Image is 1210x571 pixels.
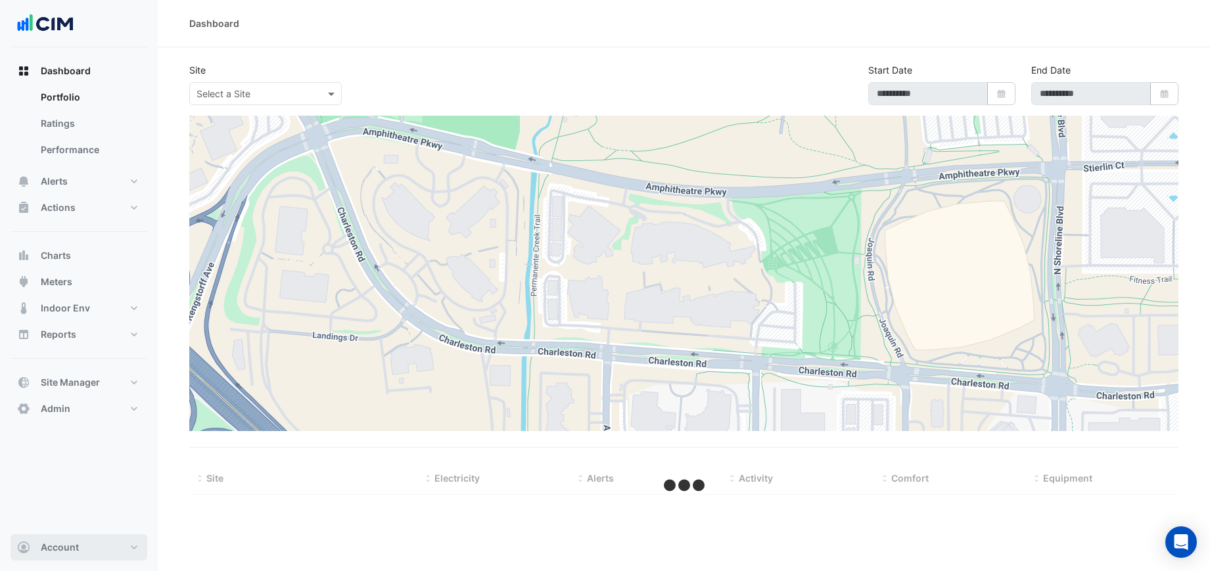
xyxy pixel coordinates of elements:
[41,201,76,214] span: Actions
[17,201,30,214] app-icon: Actions
[189,16,239,30] div: Dashboard
[11,168,147,194] button: Alerts
[41,64,91,78] span: Dashboard
[30,110,147,137] a: Ratings
[41,376,100,389] span: Site Manager
[739,472,773,484] span: Activity
[17,64,30,78] app-icon: Dashboard
[17,302,30,315] app-icon: Indoor Env
[891,472,929,484] span: Comfort
[1043,472,1092,484] span: Equipment
[868,63,912,77] label: Start Date
[30,137,147,163] a: Performance
[17,249,30,262] app-icon: Charts
[16,11,75,37] img: Company Logo
[11,242,147,269] button: Charts
[41,402,70,415] span: Admin
[587,472,614,484] span: Alerts
[41,328,76,341] span: Reports
[1165,526,1197,558] div: Open Intercom Messenger
[17,175,30,188] app-icon: Alerts
[41,275,72,288] span: Meters
[11,194,147,221] button: Actions
[17,402,30,415] app-icon: Admin
[11,321,147,348] button: Reports
[189,63,206,77] label: Site
[17,328,30,341] app-icon: Reports
[30,84,147,110] a: Portfolio
[11,369,147,396] button: Site Manager
[11,58,147,84] button: Dashboard
[11,84,147,168] div: Dashboard
[17,275,30,288] app-icon: Meters
[41,541,79,554] span: Account
[41,175,68,188] span: Alerts
[11,534,147,560] button: Account
[11,396,147,422] button: Admin
[11,295,147,321] button: Indoor Env
[206,472,223,484] span: Site
[1031,63,1071,77] label: End Date
[41,249,71,262] span: Charts
[434,472,480,484] span: Electricity
[11,269,147,295] button: Meters
[41,302,90,315] span: Indoor Env
[17,376,30,389] app-icon: Site Manager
